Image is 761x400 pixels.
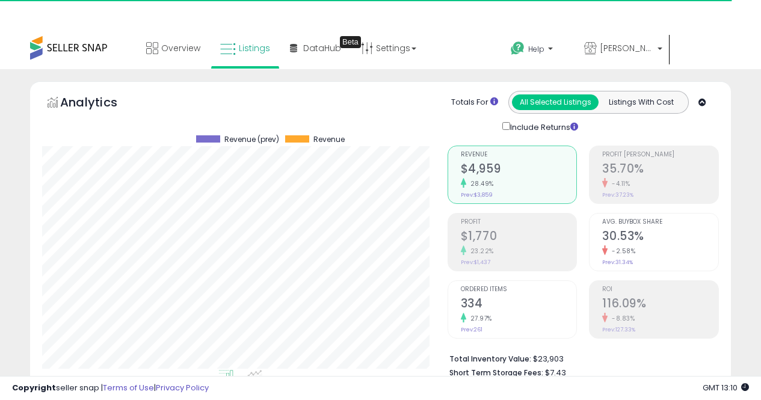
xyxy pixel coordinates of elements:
[303,42,341,54] span: DataHub
[461,229,577,245] h2: $1,770
[449,368,543,378] b: Short Term Storage Fees:
[449,354,531,364] b: Total Inventory Value:
[461,297,577,313] h2: 334
[608,314,635,323] small: -8.83%
[156,382,209,393] a: Privacy Policy
[461,286,577,293] span: Ordered Items
[451,97,498,108] div: Totals For
[211,30,279,66] a: Listings
[501,32,573,69] a: Help
[313,135,345,144] span: Revenue
[512,94,599,110] button: All Selected Listings
[602,297,718,313] h2: 116.09%
[602,162,718,178] h2: 35.70%
[461,259,490,266] small: Prev: $1,437
[461,152,577,158] span: Revenue
[602,286,718,293] span: ROI
[703,382,749,393] span: 2025-09-9 13:10 GMT
[466,247,494,256] small: 23.22%
[12,382,56,393] strong: Copyright
[161,42,200,54] span: Overview
[449,351,710,365] li: $23,903
[575,30,671,69] a: [PERSON_NAME] Online Stores
[602,229,718,245] h2: 30.53%
[461,219,577,226] span: Profit
[608,179,630,188] small: -4.11%
[352,30,425,66] a: Settings
[461,162,577,178] h2: $4,959
[528,44,544,54] span: Help
[466,179,494,188] small: 28.49%
[602,191,633,198] small: Prev: 37.23%
[545,367,566,378] span: $7.43
[281,30,350,66] a: DataHub
[608,247,635,256] small: -2.58%
[60,94,141,114] h5: Analytics
[137,30,209,66] a: Overview
[12,383,209,394] div: seller snap | |
[602,259,633,266] small: Prev: 31.34%
[461,191,493,198] small: Prev: $3,859
[461,326,482,333] small: Prev: 261
[602,326,635,333] small: Prev: 127.33%
[600,42,654,54] span: [PERSON_NAME] Online Stores
[224,135,279,144] span: Revenue (prev)
[510,41,525,56] i: Get Help
[602,219,718,226] span: Avg. Buybox Share
[602,152,718,158] span: Profit [PERSON_NAME]
[598,94,685,110] button: Listings With Cost
[340,36,361,48] div: Tooltip anchor
[103,382,154,393] a: Terms of Use
[239,42,270,54] span: Listings
[466,314,492,323] small: 27.97%
[493,120,593,134] div: Include Returns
